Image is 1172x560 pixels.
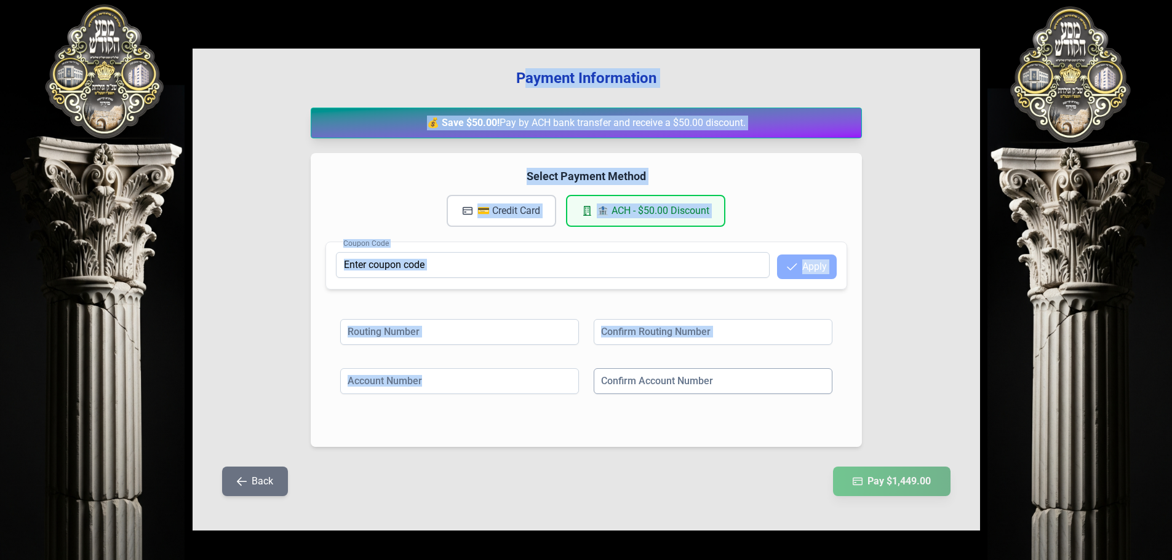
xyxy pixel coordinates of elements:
button: Pay $1,449.00 [833,467,951,496]
button: Apply [777,254,837,279]
button: Back [222,467,288,496]
button: 💳 Credit Card [447,195,556,227]
strong: 💰 Save $50.00! [427,117,500,128]
h3: Payment Information [212,68,960,88]
h4: Select Payment Method [325,168,847,185]
button: 🏦 ACH - $50.00 Discount [566,195,725,227]
div: Pay by ACH bank transfer and receive a $50.00 discount. [311,108,862,138]
input: Enter coupon code [336,252,770,278]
